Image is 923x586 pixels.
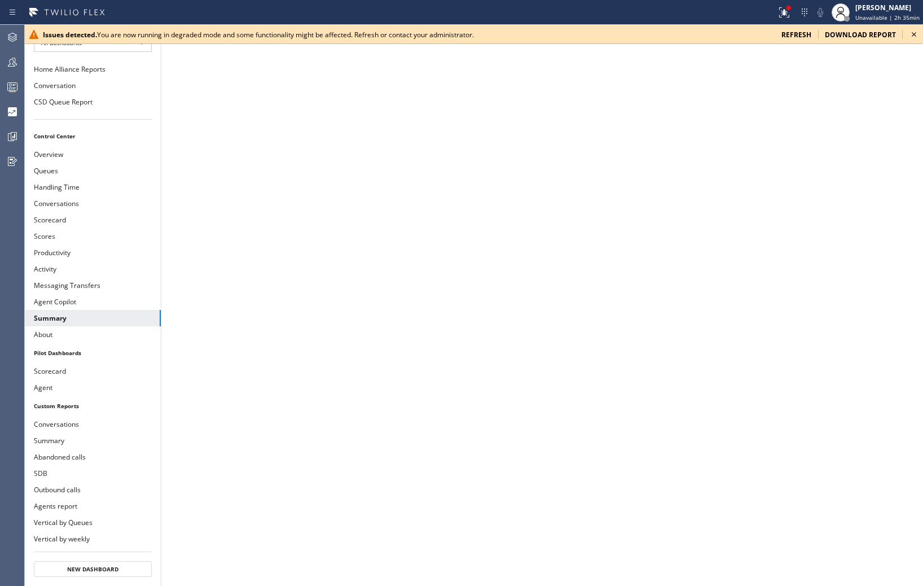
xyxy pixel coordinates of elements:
button: Messaging Transfers [25,277,161,294]
button: Conversation [25,77,161,94]
button: Agents report [25,498,161,514]
span: Unavailable | 2h 35min [855,14,920,21]
div: [PERSON_NAME] [855,3,920,12]
button: CSD Queue Report [25,94,161,110]
button: Outbound calls [25,482,161,498]
button: Overview [25,146,161,163]
iframe: dashboard_9f6bb337dffe [161,25,923,586]
span: refresh [781,30,811,40]
button: Activity [25,261,161,277]
button: Vertical by weekly [25,531,161,547]
button: About [25,326,161,343]
button: Mute [812,5,828,20]
button: Handling Time [25,179,161,195]
button: Conversations [25,195,161,212]
li: Custom Reports [25,399,161,413]
button: Conversations [25,416,161,432]
b: Issues detected. [43,30,97,40]
button: Agent [25,379,161,396]
button: Scorecard [25,363,161,379]
button: Home Alliance Reports [25,61,161,77]
span: download report [825,30,896,40]
li: Pilot Dashboards [25,346,161,360]
button: Queues [25,163,161,179]
button: Productivity [25,244,161,261]
li: Control Center [25,129,161,143]
button: Scorecard [25,212,161,228]
button: SDB [25,465,161,482]
button: Scores [25,228,161,244]
div: You are now running in degraded mode and some functionality might be affected. Refresh or contact... [43,30,772,40]
button: New Dashboard [34,561,152,577]
button: Summary [25,432,161,449]
button: Vertical monthly [25,547,161,563]
button: Vertical by Queues [25,514,161,531]
button: Agent Copilot [25,294,161,310]
button: Summary [25,310,161,326]
button: Abandoned calls [25,449,161,465]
